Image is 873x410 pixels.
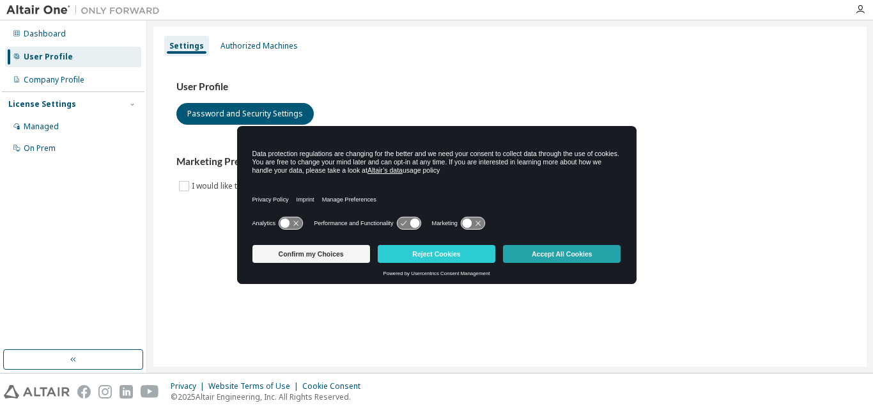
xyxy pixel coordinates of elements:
div: User Profile [24,52,73,62]
div: Company Profile [24,75,84,85]
button: Password and Security Settings [176,103,314,125]
h3: User Profile [176,81,844,93]
img: Altair One [6,4,166,17]
img: youtube.svg [141,385,159,398]
h3: Marketing Preferences [176,155,844,168]
img: facebook.svg [77,385,91,398]
div: Website Terms of Use [208,381,302,391]
div: License Settings [8,99,76,109]
div: Privacy [171,381,208,391]
div: Settings [169,41,204,51]
div: On Prem [24,143,56,154]
p: © 2025 Altair Engineering, Inc. All Rights Reserved. [171,391,368,402]
img: linkedin.svg [120,385,133,398]
div: Authorized Machines [220,41,298,51]
div: Dashboard [24,29,66,39]
img: altair_logo.svg [4,385,70,398]
div: Cookie Consent [302,381,368,391]
label: I would like to receive marketing emails from Altair [192,178,379,194]
div: Managed [24,122,59,132]
img: instagram.svg [98,385,112,398]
